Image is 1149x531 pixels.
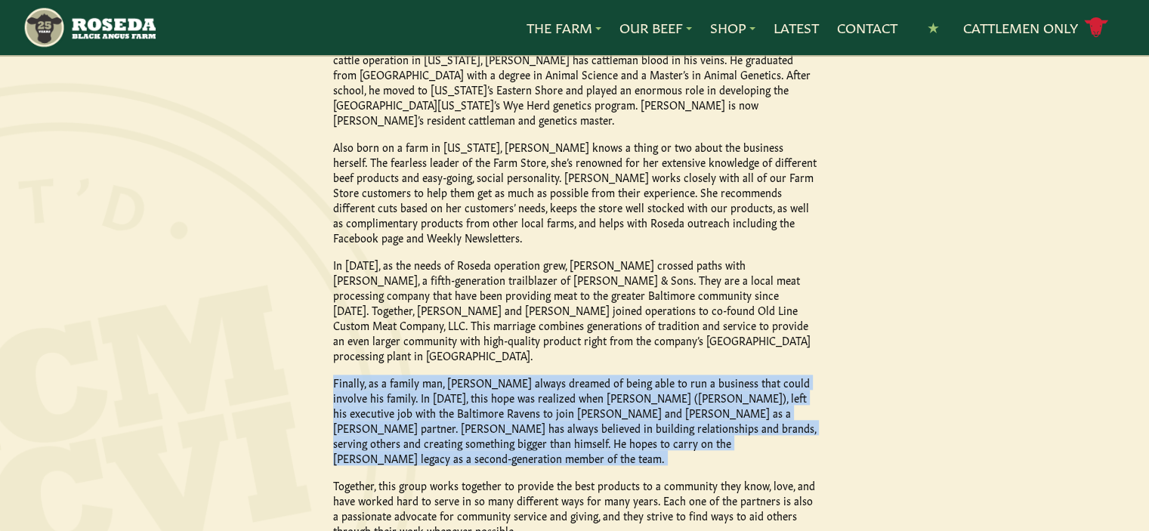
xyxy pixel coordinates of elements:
[837,18,897,38] a: Contact
[619,18,692,38] a: Our Beef
[774,18,819,38] a: Latest
[23,6,155,49] img: https://roseda.com/wp-content/uploads/2021/05/roseda-25-header.png
[710,18,755,38] a: Shop
[333,257,817,363] p: In [DATE], as the needs of Roseda operation grew, [PERSON_NAME] crossed paths with [PERSON_NAME],...
[963,14,1108,41] a: Cattlemen Only
[333,36,817,127] p: In [DATE], [PERSON_NAME] met [PERSON_NAME] and [PERSON_NAME]. Born and raised on a small cattle o...
[333,139,817,245] p: Also born on a farm in [US_STATE], [PERSON_NAME] knows a thing or two about the business herself....
[527,18,601,38] a: The Farm
[333,375,817,465] p: Finally, as a family man, [PERSON_NAME] always dreamed of being able to run a business that could...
